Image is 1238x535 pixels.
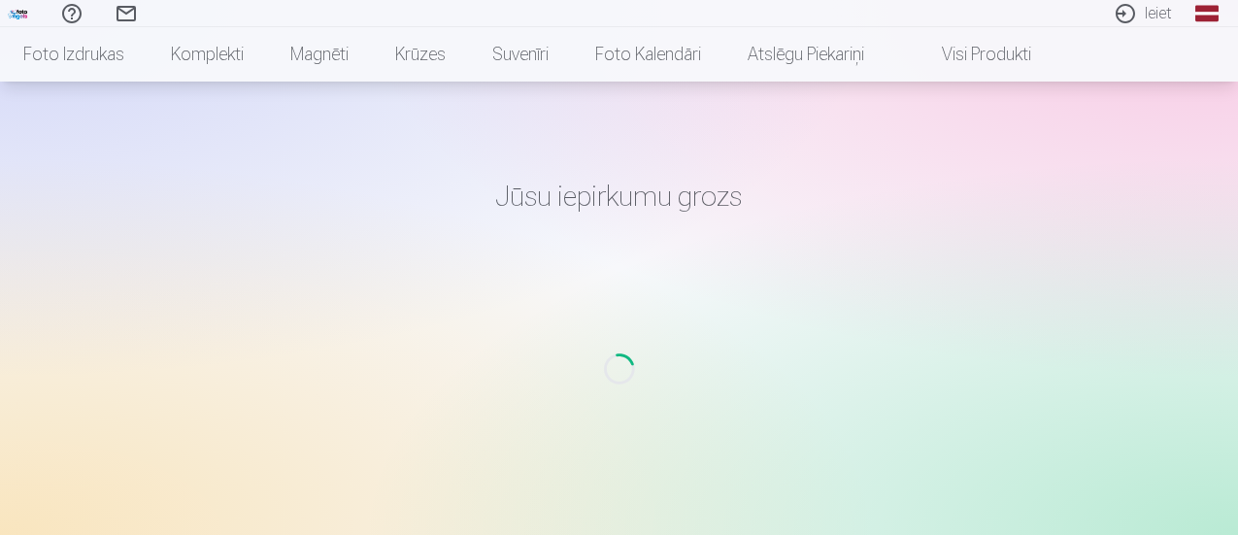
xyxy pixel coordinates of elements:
a: Atslēgu piekariņi [724,27,887,82]
a: Foto kalendāri [572,27,724,82]
h1: Jūsu iepirkumu grozs [52,179,1187,214]
a: Krūzes [372,27,469,82]
a: Suvenīri [469,27,572,82]
a: Magnēti [267,27,372,82]
a: Visi produkti [887,27,1054,82]
img: /fa1 [8,8,29,19]
a: Komplekti [148,27,267,82]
